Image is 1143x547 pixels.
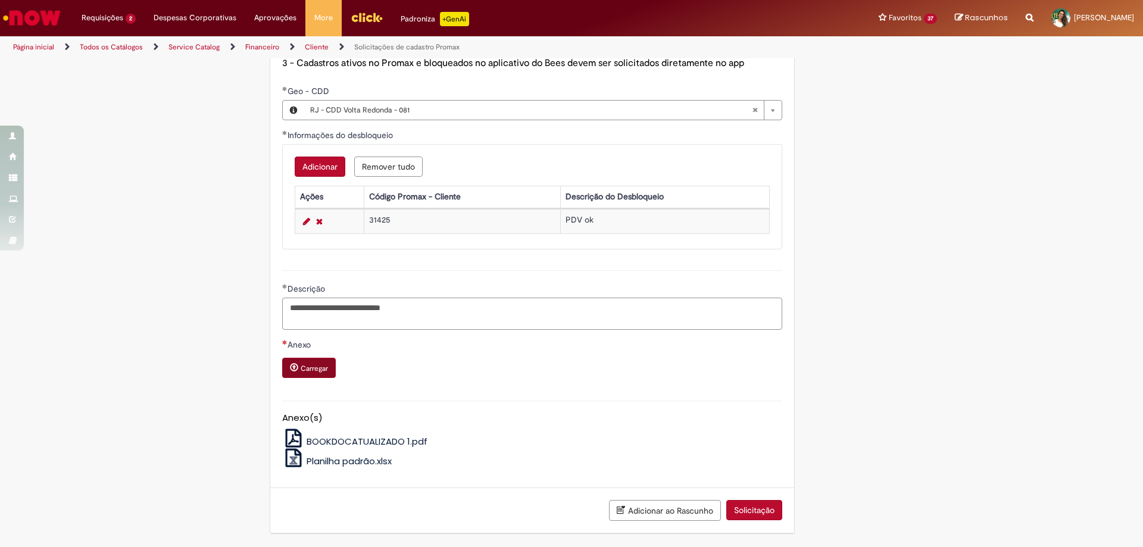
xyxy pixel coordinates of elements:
[307,435,427,448] span: BOOKDOCATUALIZADO 1.pdf
[313,214,326,229] a: Remover linha 1
[288,339,313,350] span: Anexo
[1,6,63,30] img: ServiceNow
[746,101,764,120] abbr: Limpar campo Geo - CDD
[364,186,560,208] th: Código Promax - Cliente
[282,284,288,289] span: Obrigatório Preenchido
[288,283,327,294] span: Descrição
[560,186,769,208] th: Descrição do Desbloqueio
[440,12,469,26] p: +GenAi
[1074,12,1134,23] span: [PERSON_NAME]
[726,500,782,520] button: Solicitação
[282,298,782,330] textarea: Descrição
[282,435,428,448] a: BOOKDOCATUALIZADO 1.pdf
[282,455,392,467] a: Planilha padrão.xlsx
[609,500,721,521] button: Adicionar ao Rascunho
[314,12,333,24] span: More
[254,12,296,24] span: Aprovações
[351,8,383,26] img: click_logo_yellow_360x200.png
[282,57,744,69] span: 3 - Cadastros ativos no Promax e bloqueados no aplicativo do Bees devem ser solicitados diretamen...
[305,42,329,52] a: Cliente
[889,12,922,24] span: Favoritos
[9,36,753,58] ul: Trilhas de página
[80,42,143,52] a: Todos os Catálogos
[13,42,54,52] a: Página inicial
[560,209,769,233] td: PDV ok
[82,12,123,24] span: Requisições
[282,130,288,135] span: Obrigatório Preenchido
[301,364,328,373] small: Carregar
[282,358,336,378] button: Carregar anexo de Anexo Required
[154,12,236,24] span: Despesas Corporativas
[288,86,332,96] span: Geo - CDD
[304,101,782,120] a: RJ - CDD Volta Redonda - 081Limpar campo Geo - CDD
[245,42,279,52] a: Financeiro
[955,12,1008,24] a: Rascunhos
[401,12,469,26] div: Padroniza
[282,86,288,91] span: Obrigatório Preenchido
[364,209,560,233] td: 31425
[354,157,423,177] button: Remove all rows for Informações do desbloqueio
[300,214,313,229] a: Editar Linha 1
[126,14,136,24] span: 2
[282,413,782,423] h5: Anexo(s)
[168,42,220,52] a: Service Catalog
[924,14,937,24] span: 37
[310,101,752,120] span: RJ - CDD Volta Redonda - 081
[307,455,392,467] span: Planilha padrão.xlsx
[288,130,395,140] span: Informações do desbloqueio
[282,340,288,345] span: Necessários
[295,157,345,177] button: Add a row for Informações do desbloqueio
[295,186,364,208] th: Ações
[965,12,1008,23] span: Rascunhos
[354,42,460,52] a: Solicitações de cadastro Promax
[283,101,304,120] button: Geo - CDD, Visualizar este registro RJ - CDD Volta Redonda - 081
